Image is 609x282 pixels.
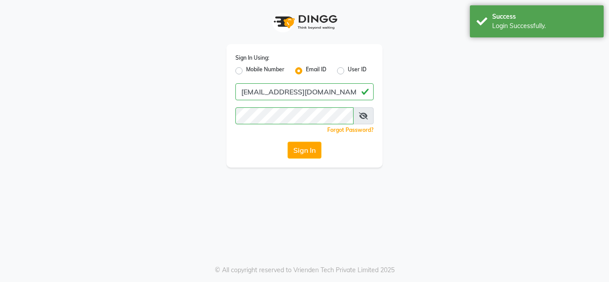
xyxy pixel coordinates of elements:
[492,21,597,31] div: Login Successfully.
[246,65,284,76] label: Mobile Number
[269,9,340,35] img: logo1.svg
[327,127,374,133] a: Forgot Password?
[492,12,597,21] div: Success
[348,65,366,76] label: User ID
[306,65,326,76] label: Email ID
[235,107,354,124] input: Username
[235,54,269,62] label: Sign In Using:
[235,83,374,100] input: Username
[288,142,321,159] button: Sign In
